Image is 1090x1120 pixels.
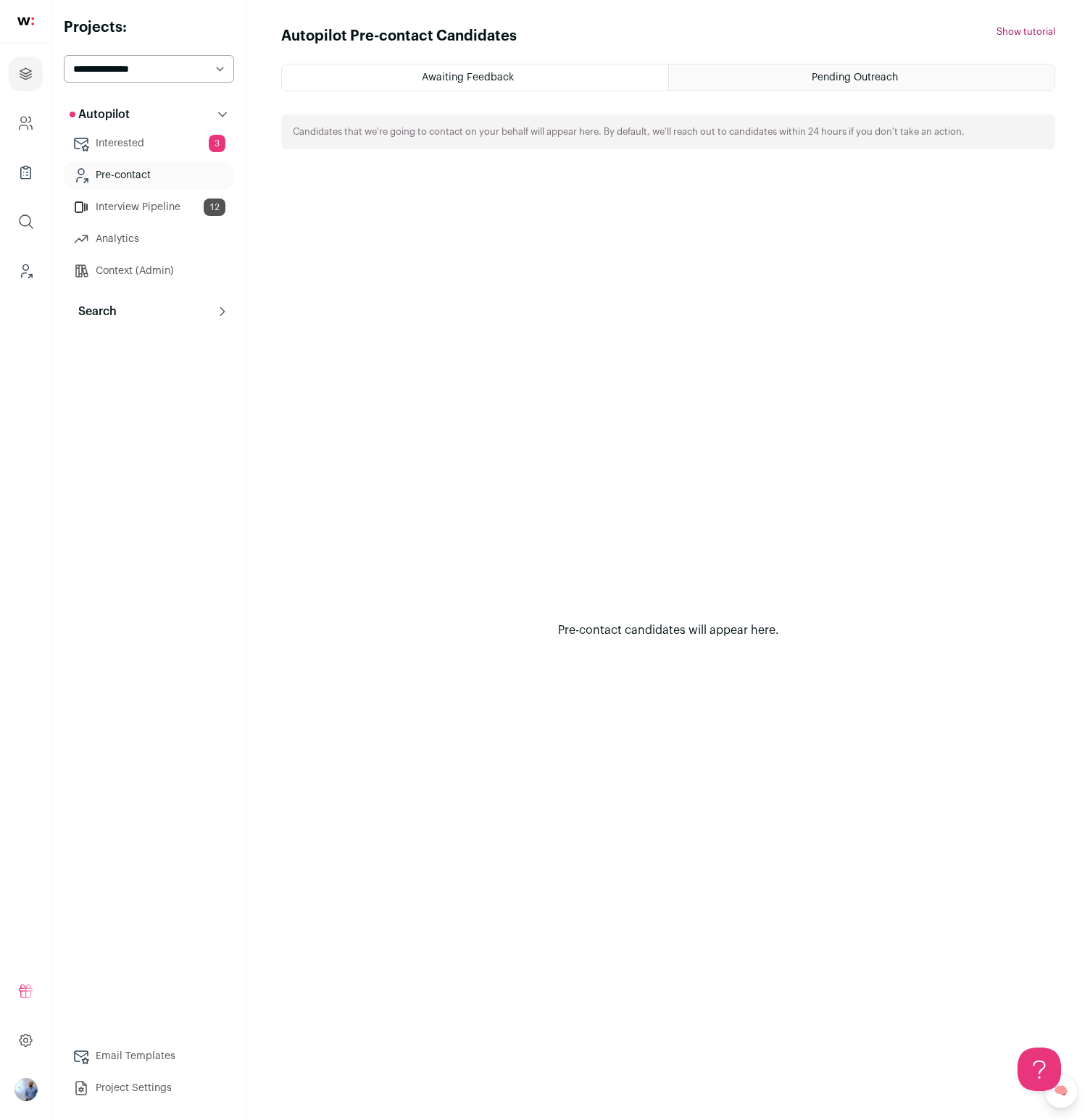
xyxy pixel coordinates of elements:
[487,622,849,639] div: Pre-contact candidates will appear here.
[64,193,234,222] a: Interview Pipeline12
[64,129,234,158] a: Interested3
[281,26,517,46] h1: Autopilot Pre-contact Candidates
[64,225,234,254] a: Analytics
[64,100,234,129] button: Autopilot
[9,155,43,190] a: Company Lists
[70,303,117,320] p: Search
[9,254,43,288] a: Leads (Backoffice)
[14,1078,38,1101] img: 97332-medium_jpg
[64,256,234,285] a: Context (Admin)
[70,106,130,123] p: Autopilot
[997,26,1055,38] button: Show tutorial
[669,64,1054,91] a: Pending Outreach
[9,106,43,141] a: Company and ATS Settings
[1018,1048,1061,1091] iframe: Help Scout Beacon - Open
[9,57,43,91] a: Projects
[812,72,898,83] span: Pending Outreach
[64,1042,234,1071] a: Email Templates
[281,114,1055,149] div: Candidates that we're going to contact on your behalf will appear here. By default, we'll reach o...
[1044,1074,1078,1108] a: 🧠
[209,135,225,152] span: 3
[17,17,34,25] img: wellfound-shorthand-0d5821cbd27db2630d0214b213865d53afaa358527fdda9d0ea32b1df1b89c2c.svg
[422,72,514,83] span: Awaiting Feedback
[64,297,234,326] button: Search
[14,1078,38,1101] button: Open dropdown
[64,17,234,38] h2: Projects:
[64,1074,234,1103] a: Project Settings
[204,198,225,216] span: 12
[64,161,234,190] a: Pre-contact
